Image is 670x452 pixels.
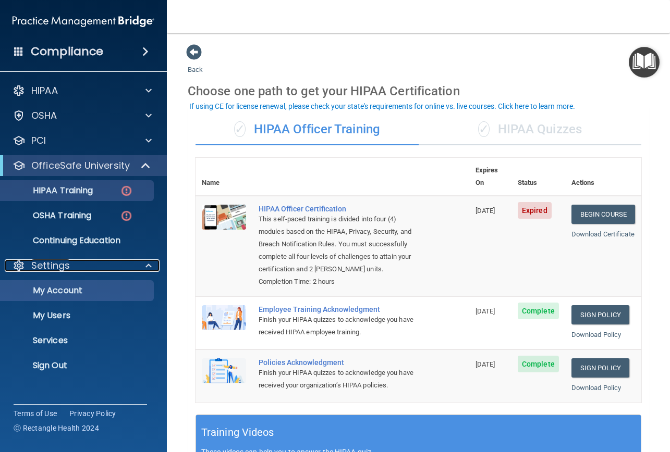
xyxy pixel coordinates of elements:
[14,423,99,433] span: Ⓒ Rectangle Health 2024
[189,103,575,110] div: If using CE for license renewal, please check your state's requirements for online vs. live cours...
[31,84,58,97] p: HIPAA
[259,358,417,367] div: Policies Acknowledgment
[188,76,649,106] div: Choose one path to get your HIPAA Certification
[476,360,495,368] span: [DATE]
[13,109,152,122] a: OSHA
[13,159,151,172] a: OfficeSafe University
[571,331,622,338] a: Download Policy
[7,235,149,246] p: Continuing Education
[259,213,417,275] div: This self-paced training is divided into four (4) modules based on the HIPAA, Privacy, Security, ...
[13,84,152,97] a: HIPAA
[571,205,635,224] a: Begin Course
[7,285,149,296] p: My Account
[571,230,635,238] a: Download Certificate
[571,305,629,324] a: Sign Policy
[7,335,149,346] p: Services
[120,209,133,222] img: danger-circle.6113f641.png
[13,259,152,272] a: Settings
[476,307,495,315] span: [DATE]
[7,185,93,196] p: HIPAA Training
[571,358,629,378] a: Sign Policy
[629,47,660,78] button: Open Resource Center
[7,310,149,321] p: My Users
[31,259,70,272] p: Settings
[7,360,149,371] p: Sign Out
[7,210,91,221] p: OSHA Training
[196,114,419,145] div: HIPAA Officer Training
[31,109,57,122] p: OSHA
[518,303,559,319] span: Complete
[565,158,641,196] th: Actions
[259,367,417,392] div: Finish your HIPAA quizzes to acknowledge you have received your organization’s HIPAA policies.
[188,53,203,73] a: Back
[31,159,130,172] p: OfficeSafe University
[120,184,133,197] img: danger-circle.6113f641.png
[259,305,417,313] div: Employee Training Acknowledgment
[259,205,417,213] a: HIPAA Officer Certification
[476,207,495,215] span: [DATE]
[511,158,565,196] th: Status
[469,158,511,196] th: Expires On
[69,408,116,419] a: Privacy Policy
[13,134,152,147] a: PCI
[14,408,57,419] a: Terms of Use
[259,313,417,338] div: Finish your HIPAA quizzes to acknowledge you have received HIPAA employee training.
[259,275,417,288] div: Completion Time: 2 hours
[419,114,642,145] div: HIPAA Quizzes
[31,44,103,59] h4: Compliance
[201,423,274,442] h5: Training Videos
[478,121,490,137] span: ✓
[31,134,46,147] p: PCI
[234,121,246,137] span: ✓
[518,202,552,219] span: Expired
[196,158,252,196] th: Name
[188,101,577,111] button: If using CE for license renewal, please check your state's requirements for online vs. live cours...
[518,356,559,372] span: Complete
[571,384,622,392] a: Download Policy
[13,11,154,32] img: PMB logo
